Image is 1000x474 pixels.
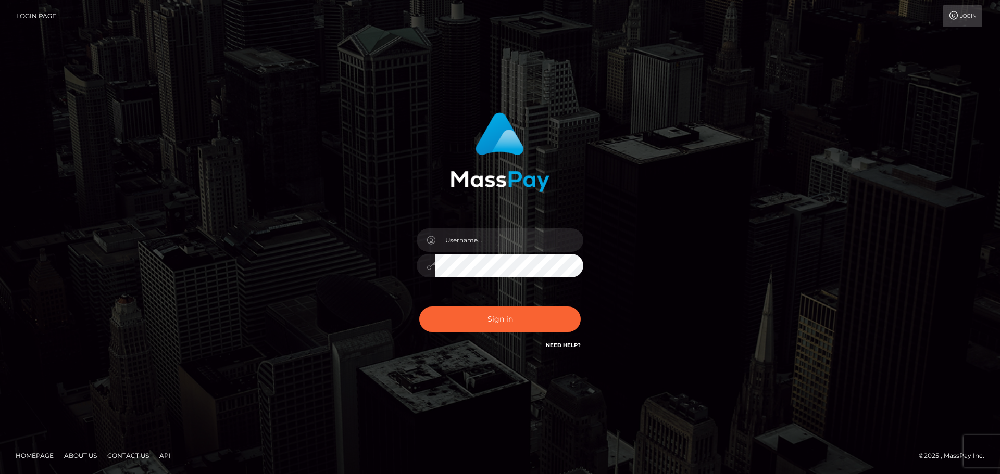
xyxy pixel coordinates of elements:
a: Login Page [16,5,56,27]
button: Sign in [419,306,581,332]
a: Need Help? [546,342,581,349]
div: © 2025 , MassPay Inc. [919,450,992,462]
a: About Us [60,447,101,464]
a: Login [943,5,982,27]
a: API [155,447,175,464]
input: Username... [435,228,583,252]
a: Contact Us [103,447,153,464]
img: MassPay Login [451,112,549,192]
a: Homepage [11,447,58,464]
